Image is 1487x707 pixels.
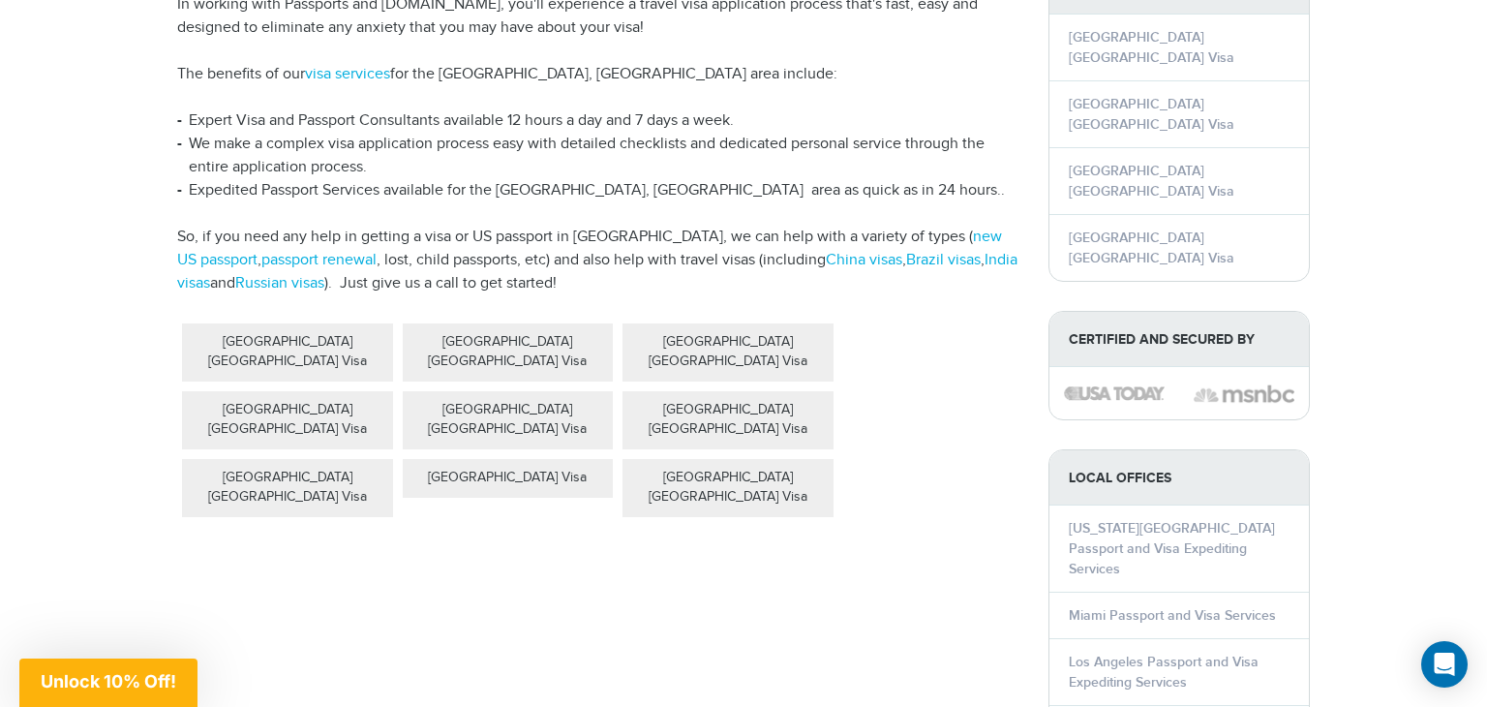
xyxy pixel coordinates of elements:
[1064,386,1165,400] img: image description
[906,251,981,269] a: Brazil visas
[403,459,614,498] div: [GEOGRAPHIC_DATA] Visa
[1421,641,1468,688] div: Open Intercom Messenger
[182,391,393,449] div: [GEOGRAPHIC_DATA] [GEOGRAPHIC_DATA] Visa
[182,459,393,517] div: [GEOGRAPHIC_DATA] [GEOGRAPHIC_DATA] Visa
[261,251,377,269] a: passport renewal
[19,659,197,707] div: Unlock 10% Off!
[622,323,834,382] div: [GEOGRAPHIC_DATA] [GEOGRAPHIC_DATA] Visa
[41,671,176,692] span: Unlock 10% Off!
[177,109,1019,133] li: Expert Visa and Passport Consultants available 12 hours a day and 7 days a week.
[1194,383,1294,406] img: image description
[1069,163,1234,200] a: [GEOGRAPHIC_DATA] [GEOGRAPHIC_DATA] Visa
[177,226,1019,295] p: So, if you need any help in getting a visa or US passport in [GEOGRAPHIC_DATA], we can help with ...
[622,459,834,517] div: [GEOGRAPHIC_DATA] [GEOGRAPHIC_DATA] Visa
[1069,520,1275,577] a: [US_STATE][GEOGRAPHIC_DATA] Passport and Visa Expediting Services
[177,63,1019,86] p: The benefits of our for the [GEOGRAPHIC_DATA], [GEOGRAPHIC_DATA] area include:
[826,251,902,269] a: China visas
[235,274,324,292] a: Russian visas
[1069,230,1234,266] a: [GEOGRAPHIC_DATA] [GEOGRAPHIC_DATA] Visa
[403,323,614,382] div: [GEOGRAPHIC_DATA] [GEOGRAPHIC_DATA] Visa
[182,323,393,382] div: [GEOGRAPHIC_DATA] [GEOGRAPHIC_DATA] Visa
[305,65,390,83] a: visa services
[177,133,1019,179] li: We make a complex visa application process easy with detailed checklists and dedicated personal s...
[177,179,1019,202] li: Expedited Passport Services available for the [GEOGRAPHIC_DATA], [GEOGRAPHIC_DATA] area as quick ...
[1049,312,1309,367] strong: Certified and Secured by
[1069,607,1276,624] a: Miami Passport and Visa Services
[1049,450,1309,506] strong: LOCAL OFFICES
[177,251,1017,292] a: India visas
[1069,654,1259,691] a: Los Angeles Passport and Visa Expediting Services
[1069,96,1234,133] a: [GEOGRAPHIC_DATA] [GEOGRAPHIC_DATA] Visa
[403,391,614,449] div: [GEOGRAPHIC_DATA] [GEOGRAPHIC_DATA] Visa
[1069,29,1234,66] a: [GEOGRAPHIC_DATA] [GEOGRAPHIC_DATA] Visa
[177,228,1002,269] a: new US passport
[622,391,834,449] div: [GEOGRAPHIC_DATA] [GEOGRAPHIC_DATA] Visa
